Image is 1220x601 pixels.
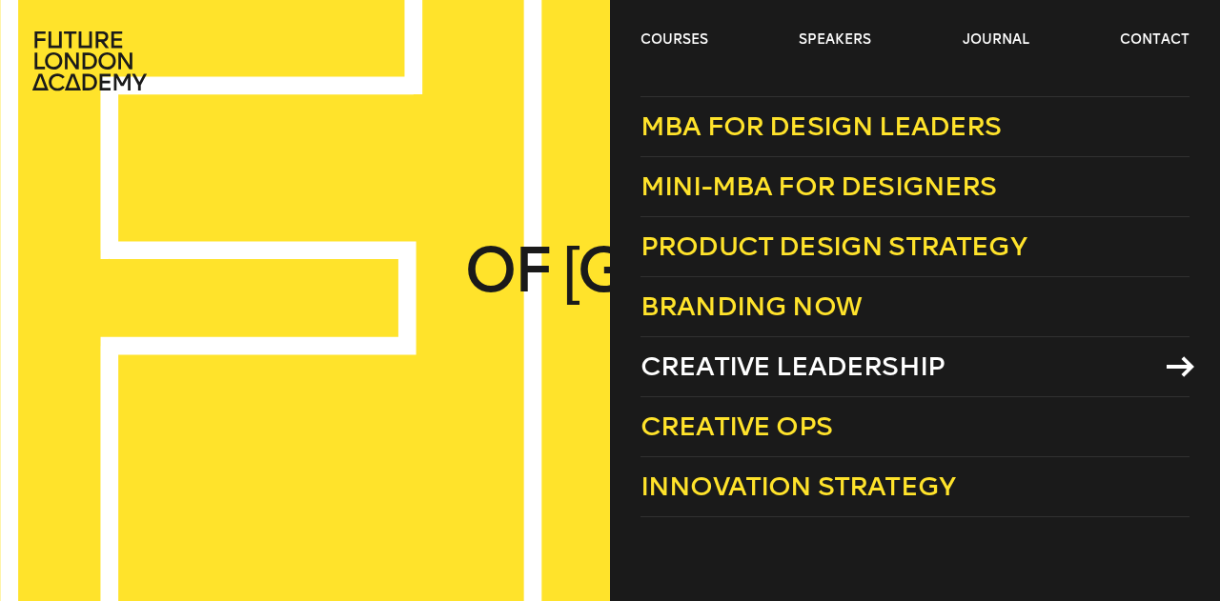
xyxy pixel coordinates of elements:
span: Innovation Strategy [640,471,955,502]
span: Product Design Strategy [640,230,1027,262]
a: speakers [799,30,871,50]
a: courses [640,30,708,50]
span: Creative Leadership [640,351,945,382]
a: contact [1120,30,1189,50]
span: MBA for Design Leaders [640,110,1002,142]
span: Mini-MBA for Designers [640,170,997,202]
a: Creative Ops [640,397,1189,457]
a: Branding Now [640,277,1189,337]
a: Creative Leadership [640,337,1189,397]
span: Branding Now [640,290,862,322]
a: Innovation Strategy [640,457,1189,517]
a: journal [963,30,1029,50]
span: Creative Ops [640,411,832,442]
a: Mini-MBA for Designers [640,157,1189,217]
a: MBA for Design Leaders [640,96,1189,157]
a: Product Design Strategy [640,217,1189,277]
